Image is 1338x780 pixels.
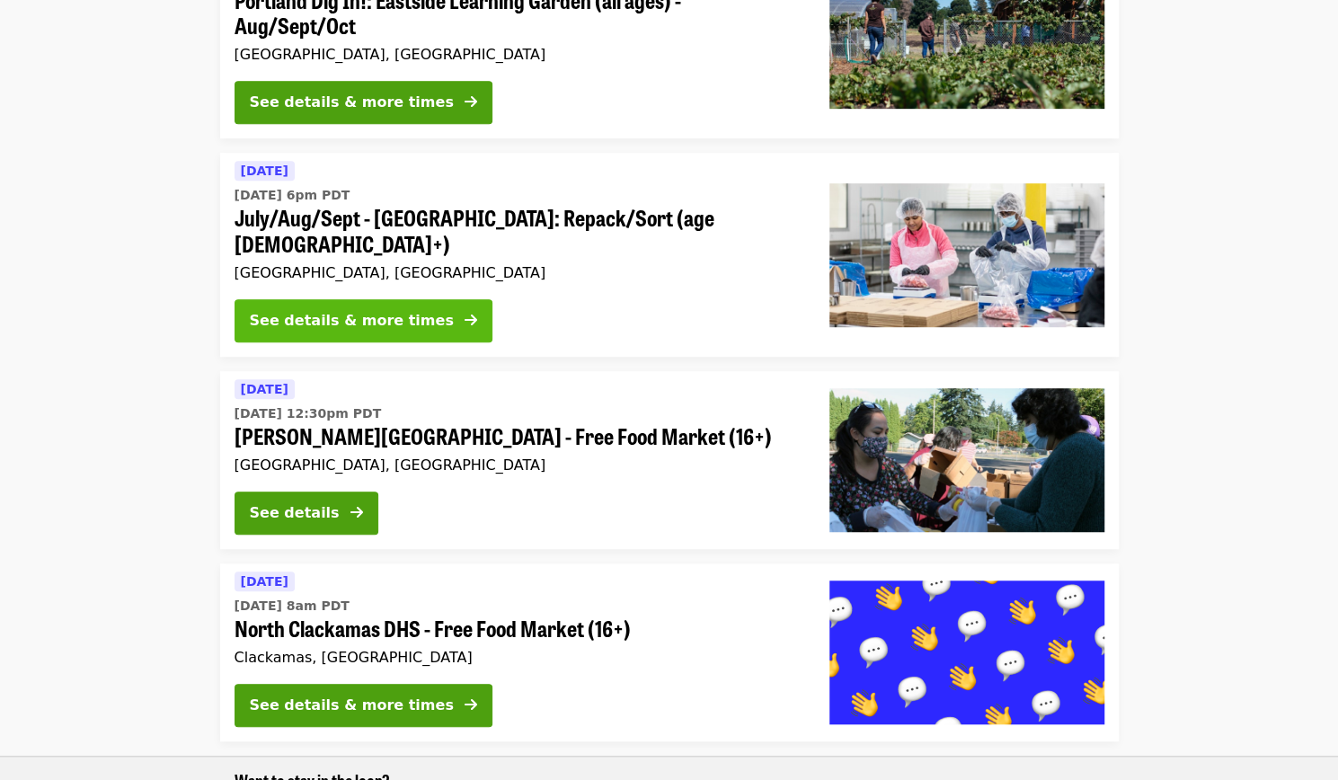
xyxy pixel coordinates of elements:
div: See details & more times [250,310,454,332]
a: See details for "North Clackamas DHS - Free Food Market (16+)" [220,563,1119,741]
a: See details for "Merlo Station - Free Food Market (16+)" [220,371,1119,549]
button: See details [235,492,378,535]
img: July/Aug/Sept - Beaverton: Repack/Sort (age 10+) organized by Oregon Food Bank [829,183,1104,327]
button: See details & more times [235,684,492,727]
div: Clackamas, [GEOGRAPHIC_DATA] [235,649,801,666]
img: North Clackamas DHS - Free Food Market (16+) organized by Oregon Food Bank [829,581,1104,724]
img: Merlo Station - Free Food Market (16+) organized by Oregon Food Bank [829,388,1104,532]
i: arrow-right icon [350,504,363,521]
time: [DATE] 8am PDT [235,597,350,616]
span: [DATE] [241,164,288,178]
i: arrow-right icon [465,312,477,329]
span: July/Aug/Sept - [GEOGRAPHIC_DATA]: Repack/Sort (age [DEMOGRAPHIC_DATA]+) [235,205,801,257]
i: arrow-right icon [465,93,477,111]
span: [DATE] [241,382,288,396]
span: North Clackamas DHS - Free Food Market (16+) [235,616,801,642]
button: See details & more times [235,299,492,342]
div: See details & more times [250,92,454,113]
div: [GEOGRAPHIC_DATA], [GEOGRAPHIC_DATA] [235,456,801,474]
span: [PERSON_NAME][GEOGRAPHIC_DATA] - Free Food Market (16+) [235,423,801,449]
time: [DATE] 12:30pm PDT [235,404,382,423]
div: See details [250,502,340,524]
time: [DATE] 6pm PDT [235,186,350,205]
div: See details & more times [250,695,454,716]
i: arrow-right icon [465,696,477,714]
div: [GEOGRAPHIC_DATA], [GEOGRAPHIC_DATA] [235,46,801,63]
div: [GEOGRAPHIC_DATA], [GEOGRAPHIC_DATA] [235,264,801,281]
a: See details for "July/Aug/Sept - Beaverton: Repack/Sort (age 10+)" [220,153,1119,357]
button: See details & more times [235,81,492,124]
span: [DATE] [241,574,288,589]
